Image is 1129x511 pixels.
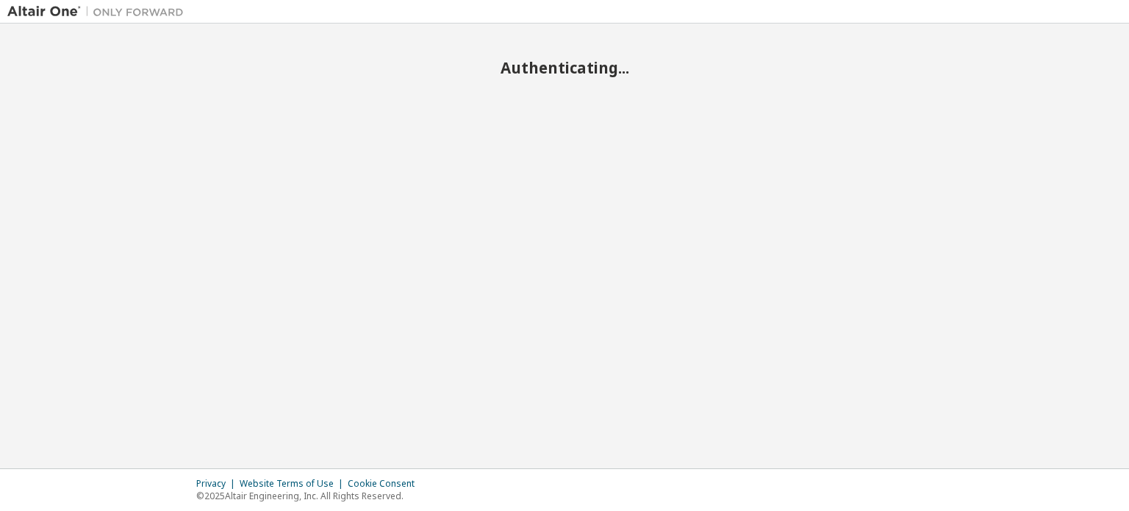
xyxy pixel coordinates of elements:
[7,4,191,19] img: Altair One
[196,490,423,502] p: © 2025 Altair Engineering, Inc. All Rights Reserved.
[348,478,423,490] div: Cookie Consent
[240,478,348,490] div: Website Terms of Use
[7,58,1122,77] h2: Authenticating...
[196,478,240,490] div: Privacy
